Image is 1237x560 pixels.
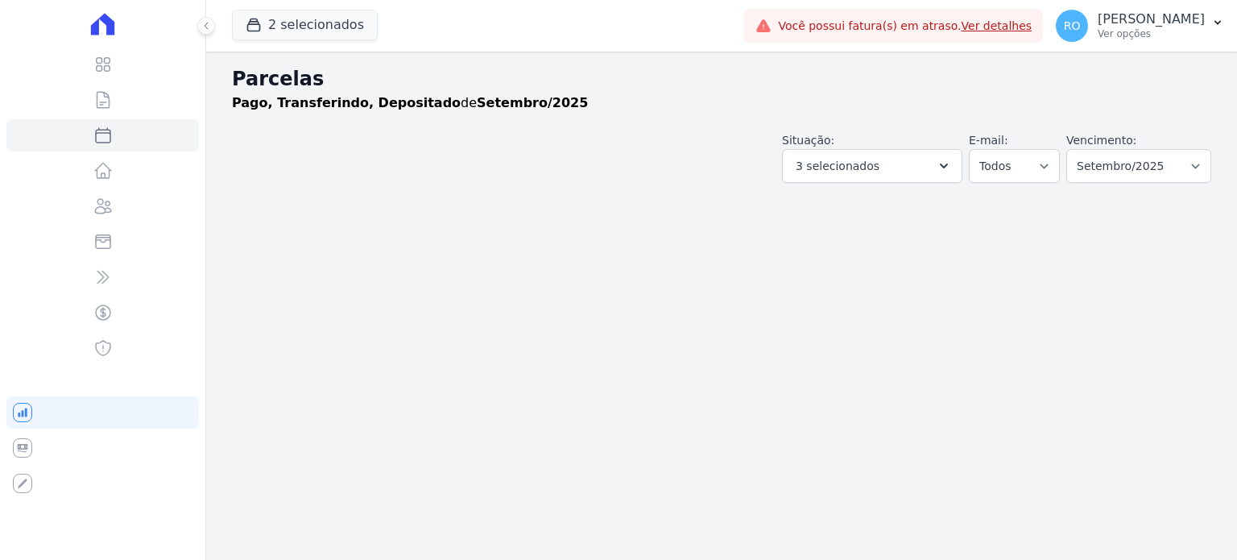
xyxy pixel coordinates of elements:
label: Situação: [782,134,834,147]
button: 2 selecionados [232,10,378,40]
span: 3 selecionados [796,156,879,176]
p: Ver opções [1098,27,1205,40]
label: E-mail: [969,134,1008,147]
h2: Parcelas [232,64,1211,93]
a: Ver detalhes [962,19,1032,32]
strong: Setembro/2025 [477,95,588,110]
button: RO [PERSON_NAME] Ver opções [1043,3,1237,48]
p: de [232,93,588,113]
p: [PERSON_NAME] [1098,11,1205,27]
label: Vencimento: [1066,134,1136,147]
span: RO [1064,20,1081,31]
strong: Pago, Transferindo, Depositado [232,95,461,110]
span: Você possui fatura(s) em atraso. [778,18,1032,35]
button: 3 selecionados [782,149,962,183]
